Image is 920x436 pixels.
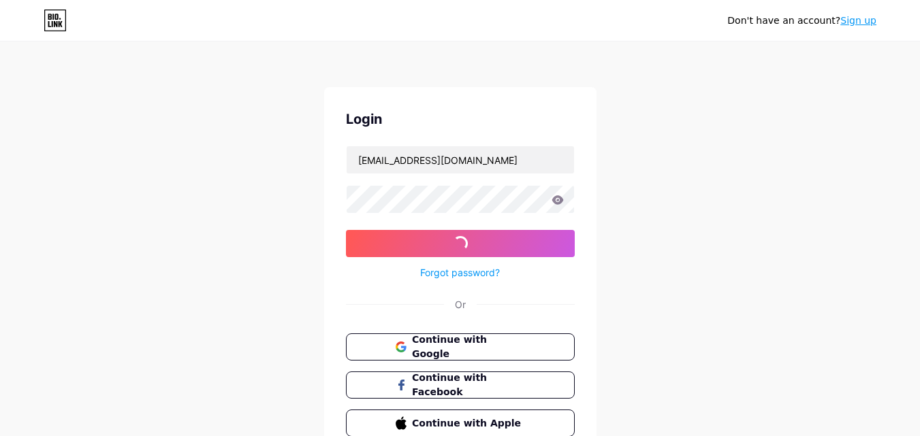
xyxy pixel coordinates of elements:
[420,265,500,280] a: Forgot password?
[840,15,876,26] a: Sign up
[412,333,524,361] span: Continue with Google
[412,371,524,399] span: Continue with Facebook
[346,371,575,399] button: Continue with Facebook
[347,146,574,173] input: Username
[455,297,466,312] div: Or
[346,109,575,129] div: Login
[346,333,575,360] button: Continue with Google
[412,416,524,431] span: Continue with Apple
[727,14,876,28] div: Don't have an account?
